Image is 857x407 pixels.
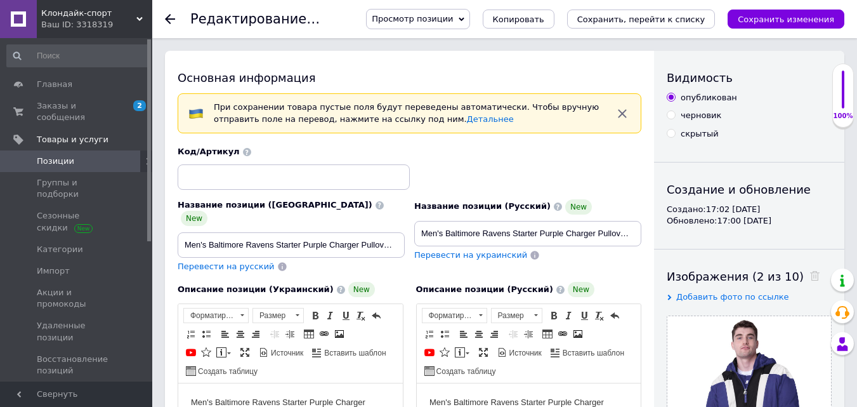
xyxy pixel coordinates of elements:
i: Сохранить, перейти к списку [577,15,705,24]
div: Вернуться назад [165,14,175,24]
a: Источник [495,345,544,359]
a: Уменьшить отступ [506,327,520,341]
span: Перевести на украинский [414,250,527,260]
span: Добавить фото по ссылке [676,292,789,302]
span: Форматирование [422,309,474,323]
div: Видимость [667,70,832,86]
input: Например, H&M женское платье зеленое 38 размер вечернее макси с блестками [178,232,405,258]
a: Подчеркнутый (Ctrl+U) [339,309,353,323]
a: Вставить / удалить маркированный список [438,327,452,341]
span: Импорт [37,265,70,277]
span: Создать таблицу [435,366,496,377]
a: Отменить (Ctrl+Z) [369,309,383,323]
a: По центру [472,327,486,341]
span: Просмотр позиции [372,14,453,23]
input: Поиск [6,44,150,67]
span: Клондайк-спорт [41,8,136,19]
span: При сохранении товара пустые поля будут переведены автоматически. Чтобы вручную отправить поле на... [214,102,599,124]
span: Описание позиции (Русский) [416,284,553,294]
a: Подчеркнутый (Ctrl+U) [577,309,591,323]
a: Вставить иконку [438,345,452,359]
button: Копировать [483,10,554,29]
button: Сохранить изменения [728,10,844,29]
span: Товары и услуги [37,134,108,145]
a: Развернуть [238,345,252,359]
span: New [565,199,592,215]
div: черновик [681,110,721,121]
div: опубликован [681,92,737,103]
span: Заказы и сообщения [37,100,117,123]
span: New [348,282,375,297]
span: New [568,282,594,297]
div: Изображения (2 из 10) [667,269,832,284]
span: Категории [37,244,83,255]
div: Out of Stock [13,39,212,53]
a: Вставить сообщение [453,345,471,359]
div: Создание и обновление [667,182,832,197]
span: Описание позиции (Украинский) [178,284,334,294]
a: Создать таблицу [184,364,259,378]
a: Увеличить отступ [521,327,535,341]
span: Сезонные скидки [37,210,117,233]
p: Men's Baltimore Ravens Starter Purple Charger Pullover Jacket Out of Stock Otprazdnuyte 100-letiy... [13,82,212,346]
a: Уменьшить отступ [268,327,282,341]
span: New [181,211,207,226]
a: Вставить/Редактировать ссылку (Ctrl+L) [317,327,331,341]
a: Вставить / удалить нумерованный список [422,327,436,341]
a: Вставить иконку [199,345,213,359]
a: Форматирование [422,308,487,323]
button: Сохранить, перейти к списку [567,10,716,29]
h1: Редактирование позиции: Men's Baltimore Ravens Starter Purple Charger Pullover Jacket Size XXL [190,11,856,27]
a: Курсив (Ctrl+I) [324,309,337,323]
span: Размер [492,309,530,323]
button: Удалить исходный текст [13,67,23,71]
a: По левому краю [218,327,232,341]
a: Изображение [332,327,346,341]
a: Создать таблицу [422,364,498,378]
a: Добавить видео с YouTube [184,345,198,359]
a: Добавить видео с YouTube [422,345,436,359]
a: Источник [257,345,305,359]
a: Вставить шаблон [549,345,626,359]
span: Позиции [37,156,74,167]
span: Создать таблицу [196,366,258,377]
span: Восстановление позиций [37,354,117,377]
a: Вставить шаблон [310,345,388,359]
span: Название позиции ([GEOGRAPHIC_DATA]) [178,200,372,210]
div: Отпразднуйте 100-летие Национальной футбольной лиги в куртке Starter NFL 100th Starter Breakaway.... [13,52,212,184]
span: Акции и промокоды [37,287,117,310]
body: Визуальный текстовый редактор, A4446055-03AF-4895-A2F3-71747308A17C [13,13,212,382]
a: По правому краю [487,327,501,341]
span: Размер [253,309,291,323]
span: Вставить шаблон [561,348,624,359]
a: Вставить сообщение [214,345,233,359]
a: Полужирный (Ctrl+B) [547,309,561,323]
span: Код/Артикул [178,147,240,156]
a: Увеличить отступ [283,327,297,341]
span: Вставить шаблон [322,348,386,359]
span: Перевести на русский [178,262,275,271]
a: Полужирный (Ctrl+B) [308,309,322,323]
span: Название позиции (Русский) [414,201,551,211]
a: Детальнее [467,114,514,124]
a: Таблица [540,327,554,341]
span: Копировать [493,15,544,24]
a: Развернуть [476,345,490,359]
a: По центру [233,327,247,341]
span: Удаленные позиции [37,320,117,343]
a: Размер [491,308,542,323]
span: 2 [133,100,146,111]
a: Размер [252,308,304,323]
span: Главная [37,79,72,90]
a: Изображение [571,327,585,341]
a: Таблица [302,327,316,341]
span: Группы и подборки [37,177,117,200]
div: скрытый [681,128,719,140]
div: 100% [833,112,853,121]
input: Например, H&M женское платье зеленое 38 размер вечернее макси с блестками [414,221,641,246]
a: Курсив (Ctrl+I) [562,309,576,323]
a: Вставить/Редактировать ссылку (Ctrl+L) [556,327,570,341]
a: По левому краю [457,327,471,341]
a: Вставить / удалить маркированный список [199,327,213,341]
div: Основная информация [178,70,641,86]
